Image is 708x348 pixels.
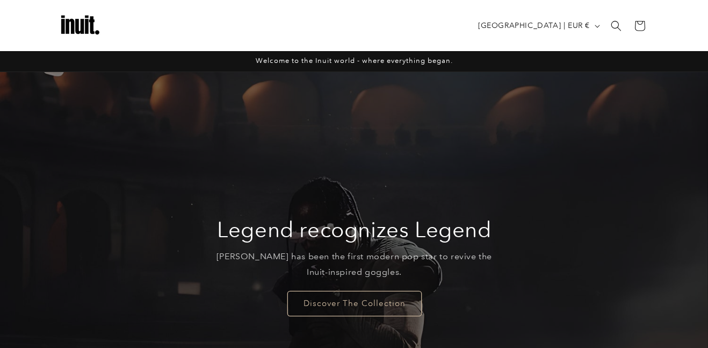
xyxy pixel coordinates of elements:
a: Discover The Collection [287,290,421,316]
summary: Search [604,14,628,38]
img: Inuit Logo [59,4,102,47]
div: Announcement [59,51,649,72]
h2: Legend recognizes Legend [217,216,491,244]
span: Welcome to the Inuit world - where everything began. [256,56,453,65]
span: [GEOGRAPHIC_DATA] | EUR € [478,20,590,31]
p: [PERSON_NAME] has been the first modern pop star to revive the Inuit-inspired goggles. [208,249,501,280]
button: [GEOGRAPHIC_DATA] | EUR € [472,16,604,36]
